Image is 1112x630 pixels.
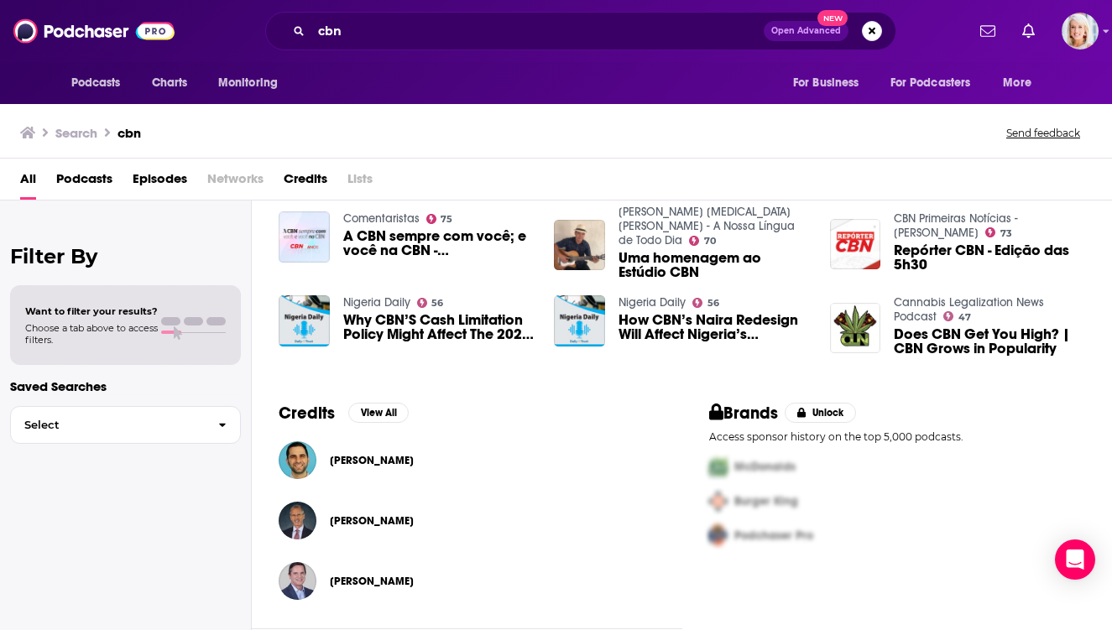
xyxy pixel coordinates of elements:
a: CBN Primeiras Notícias - Frederico Goulart [894,211,1018,240]
span: Select [11,419,205,430]
a: 56 [692,298,719,308]
span: 75 [441,216,452,223]
a: 73 [985,227,1012,237]
button: Rob AllmanRob Allman [279,494,655,548]
img: A CBN sempre com você; e você na CBN - Denise Ramos [279,211,330,263]
h3: cbn [117,125,141,141]
span: McDonalds [734,460,796,474]
span: 47 [958,314,971,321]
span: [PERSON_NAME] [330,514,414,528]
a: CreditsView All [279,403,409,424]
span: New [817,10,848,26]
h2: Credits [279,403,335,424]
span: Want to filter your results? [25,305,158,317]
span: Lists [347,165,373,200]
span: 56 [707,299,719,307]
h2: Filter By [10,244,241,268]
button: Chris BenderevChris Benderev [279,434,655,487]
span: 56 [431,299,443,307]
div: Search podcasts, credits, & more... [265,12,896,50]
button: open menu [206,67,300,99]
img: Second Pro Logo [702,484,734,518]
button: Select [10,406,241,444]
img: Rob Allman [279,502,316,539]
span: Podchaser Pro [734,528,813,543]
p: Saved Searches [10,378,241,394]
img: First Pro Logo [702,450,734,484]
a: Milton Jung [330,575,414,588]
span: For Business [793,71,859,95]
h3: Search [55,125,97,141]
button: open menu [991,67,1052,99]
input: Search podcasts, credits, & more... [311,18,764,44]
span: Uma homenagem ao Estúdio CBN [619,251,810,279]
a: Does CBN Get You High? | CBN Grows in Popularity [894,327,1085,356]
button: open menu [60,67,143,99]
a: A CBN sempre com você; e você na CBN - Denise Ramos [343,229,535,258]
button: Milton JungMilton Jung [279,555,655,608]
a: Uma homenagem ao Estúdio CBN [554,220,605,271]
a: Why CBN’S Cash Limitation Policy Might Affect The 2023 Election [343,313,535,341]
span: Networks [207,165,264,200]
a: Nigeria Daily [343,295,410,310]
p: Access sponsor history on the top 5,000 podcasts. [709,430,1086,443]
span: 73 [1000,230,1012,237]
img: How CBN’s Naira Redesign Will Affect Nigeria’s Economy [554,295,605,346]
a: Repórter CBN - Edição das 5h30 [894,243,1085,272]
img: Podchaser - Follow, Share and Rate Podcasts [13,15,175,47]
a: Comentaristas [343,211,420,226]
span: Monitoring [218,71,278,95]
a: Show notifications dropdown [974,17,1002,45]
a: Episodes [133,165,187,200]
span: Choose a tab above to access filters. [25,322,158,346]
span: Charts [152,71,188,95]
img: Why CBN’S Cash Limitation Policy Might Affect The 2023 Election [279,295,330,346]
h2: Brands [709,403,779,424]
a: Repórter CBN - Edição das 5h30 [830,219,881,270]
a: Nigeria Daily [619,295,686,310]
img: Milton Jung [279,562,316,600]
span: Burger King [734,494,798,508]
span: [PERSON_NAME] [330,454,414,467]
a: How CBN’s Naira Redesign Will Affect Nigeria’s Economy [619,313,810,341]
span: For Podcasters [890,71,971,95]
button: Open AdvancedNew [764,21,848,41]
a: Podcasts [56,165,112,200]
button: View All [348,403,409,423]
img: Does CBN Get You High? | CBN Grows in Popularity [830,303,881,354]
span: 70 [704,237,716,245]
a: Chris Benderev [330,454,414,467]
a: Rob Allman [330,514,414,528]
a: Credits [284,165,327,200]
span: Open Advanced [771,27,841,35]
span: [PERSON_NAME] [330,575,414,588]
button: open menu [880,67,995,99]
span: Logged in as ashtonrc [1062,13,1099,49]
img: Chris Benderev [279,441,316,479]
a: All [20,165,36,200]
div: Open Intercom Messenger [1055,539,1095,580]
span: A CBN sempre com você; e você na CBN - [PERSON_NAME] [343,229,535,258]
button: Unlock [785,403,856,423]
span: Podcasts [71,71,121,95]
img: Third Pro Logo [702,518,734,553]
a: 47 [943,311,971,321]
span: More [1003,71,1031,95]
a: Cannabis Legalization News Podcast [894,295,1044,324]
button: open menu [781,67,880,99]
